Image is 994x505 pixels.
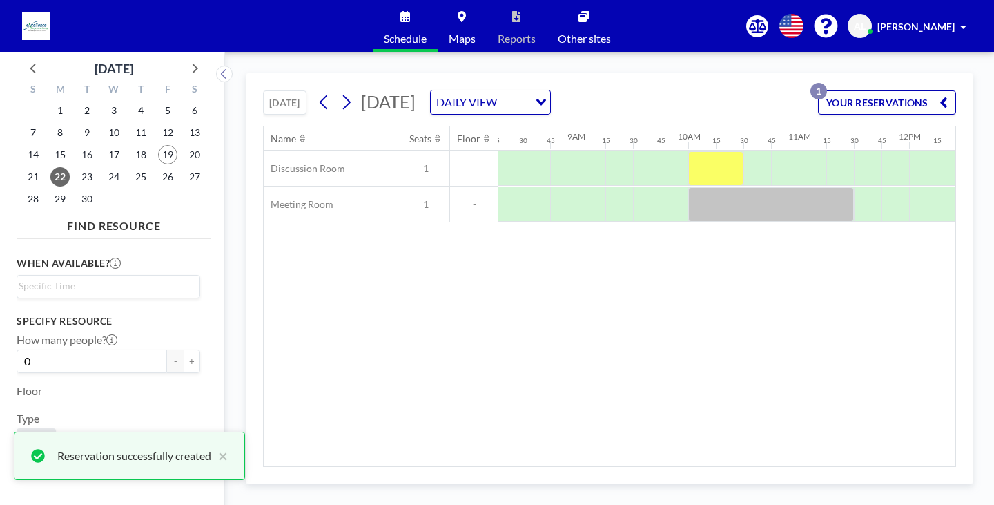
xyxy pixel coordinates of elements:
div: 30 [740,136,748,145]
div: 11AM [788,131,811,142]
div: 45 [768,136,776,145]
span: Thursday, September 4, 2025 [131,101,150,120]
div: Seats [409,133,431,145]
div: 45 [878,136,886,145]
div: 30 [519,136,527,145]
span: Friday, September 12, 2025 [158,123,177,142]
div: S [181,82,208,99]
span: Sunday, September 21, 2025 [23,167,43,187]
div: T [74,82,101,99]
div: M [47,82,74,99]
span: Monday, September 22, 2025 [50,167,70,187]
div: 45 [547,136,555,145]
span: Monday, September 15, 2025 [50,145,70,164]
span: Tuesday, September 9, 2025 [77,123,97,142]
span: Other sites [558,33,611,44]
span: Maps [449,33,476,44]
span: Wednesday, September 3, 2025 [104,101,124,120]
span: Monday, September 1, 2025 [50,101,70,120]
div: Floor [457,133,480,145]
span: AL [854,20,866,32]
span: Friday, September 26, 2025 [158,167,177,187]
div: 15 [933,136,942,145]
span: Saturday, September 13, 2025 [185,123,204,142]
span: Saturday, September 6, 2025 [185,101,204,120]
img: organization-logo [22,12,50,40]
div: 9AM [567,131,585,142]
button: + [184,350,200,373]
span: Wednesday, September 24, 2025 [104,167,124,187]
div: 12PM [899,131,921,142]
input: Search for option [19,278,192,294]
button: [DATE] [263,90,306,115]
p: 1 [810,83,827,99]
label: Floor [17,384,42,398]
div: 15 [712,136,721,145]
div: Reservation successfully created [57,448,211,464]
div: 45 [657,136,665,145]
span: Wednesday, September 17, 2025 [104,145,124,164]
h3: Specify resource [17,315,200,327]
span: [DATE] [361,91,416,112]
span: Saturday, September 20, 2025 [185,145,204,164]
span: 1 [402,162,449,175]
div: 30 [850,136,859,145]
span: Reports [498,33,536,44]
span: 1 [402,198,449,211]
div: 30 [630,136,638,145]
span: Friday, September 19, 2025 [158,145,177,164]
span: - [450,198,498,211]
div: T [127,82,154,99]
div: 15 [602,136,610,145]
span: [PERSON_NAME] [877,21,955,32]
div: W [101,82,128,99]
div: [DATE] [95,59,133,78]
div: S [20,82,47,99]
span: Discussion Room [264,162,345,175]
label: Type [17,412,39,426]
span: Tuesday, September 23, 2025 [77,167,97,187]
button: close [211,448,228,464]
span: Friday, September 5, 2025 [158,101,177,120]
div: Search for option [17,276,199,296]
span: Monday, September 8, 2025 [50,123,70,142]
span: Saturday, September 27, 2025 [185,167,204,187]
button: - [167,350,184,373]
div: Search for option [431,90,550,114]
span: Sunday, September 7, 2025 [23,123,43,142]
span: DAILY VIEW [433,93,500,111]
div: Name [271,133,296,145]
span: Wednesday, September 10, 2025 [104,123,124,142]
span: Thursday, September 25, 2025 [131,167,150,187]
span: Thursday, September 18, 2025 [131,145,150,164]
span: Thursday, September 11, 2025 [131,123,150,142]
span: Schedule [384,33,427,44]
span: Meeting Room [264,198,333,211]
input: Search for option [501,93,527,111]
span: Monday, September 29, 2025 [50,189,70,209]
div: F [154,82,181,99]
span: Sunday, September 28, 2025 [23,189,43,209]
span: - [450,162,498,175]
button: YOUR RESERVATIONS1 [818,90,956,115]
span: Tuesday, September 16, 2025 [77,145,97,164]
div: 10AM [678,131,701,142]
div: 15 [823,136,831,145]
span: Tuesday, September 30, 2025 [77,189,97,209]
h4: FIND RESOURCE [17,213,211,233]
span: Tuesday, September 2, 2025 [77,101,97,120]
label: How many people? [17,333,117,347]
span: Sunday, September 14, 2025 [23,145,43,164]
